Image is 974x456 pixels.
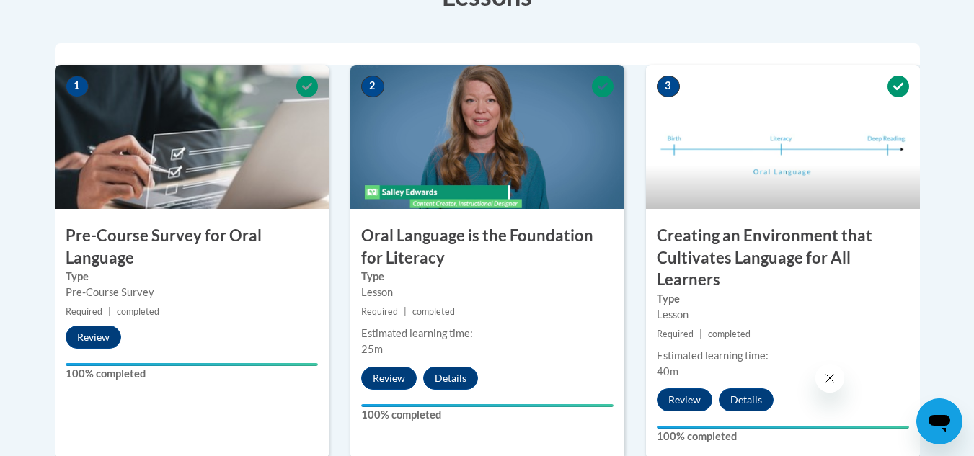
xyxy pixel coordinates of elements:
[412,306,455,317] span: completed
[423,367,478,390] button: Details
[361,343,383,355] span: 25m
[66,363,318,366] div: Your progress
[657,365,678,377] span: 40m
[361,76,384,97] span: 2
[55,65,329,209] img: Course Image
[361,285,614,300] div: Lesson
[657,388,712,411] button: Review
[361,326,614,341] div: Estimated learning time:
[657,348,909,364] div: Estimated learning time:
[117,306,159,317] span: completed
[657,426,909,429] div: Your progress
[404,306,407,317] span: |
[66,366,318,382] label: 100% completed
[657,307,909,323] div: Lesson
[9,10,117,22] span: Hi. How can we help?
[657,76,680,97] span: 3
[719,388,774,411] button: Details
[916,398,962,444] iframe: Button to launch messaging window
[66,269,318,285] label: Type
[108,306,111,317] span: |
[55,225,329,269] h3: Pre-Course Survey for Oral Language
[699,328,702,339] span: |
[657,429,909,444] label: 100% completed
[361,407,614,423] label: 100% completed
[350,65,624,209] img: Course Image
[708,328,751,339] span: completed
[66,285,318,300] div: Pre-Course Survey
[361,269,614,285] label: Type
[657,328,694,339] span: Required
[657,291,909,307] label: Type
[350,225,624,269] h3: Oral Language is the Foundation for Literacy
[66,326,121,349] button: Review
[815,364,844,393] iframe: Close message
[646,225,920,291] h3: Creating an Environment that Cultivates Language for All Learners
[361,306,398,317] span: Required
[361,367,417,390] button: Review
[66,76,89,97] span: 1
[361,404,614,407] div: Your progress
[66,306,102,317] span: Required
[646,65,920,209] img: Course Image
